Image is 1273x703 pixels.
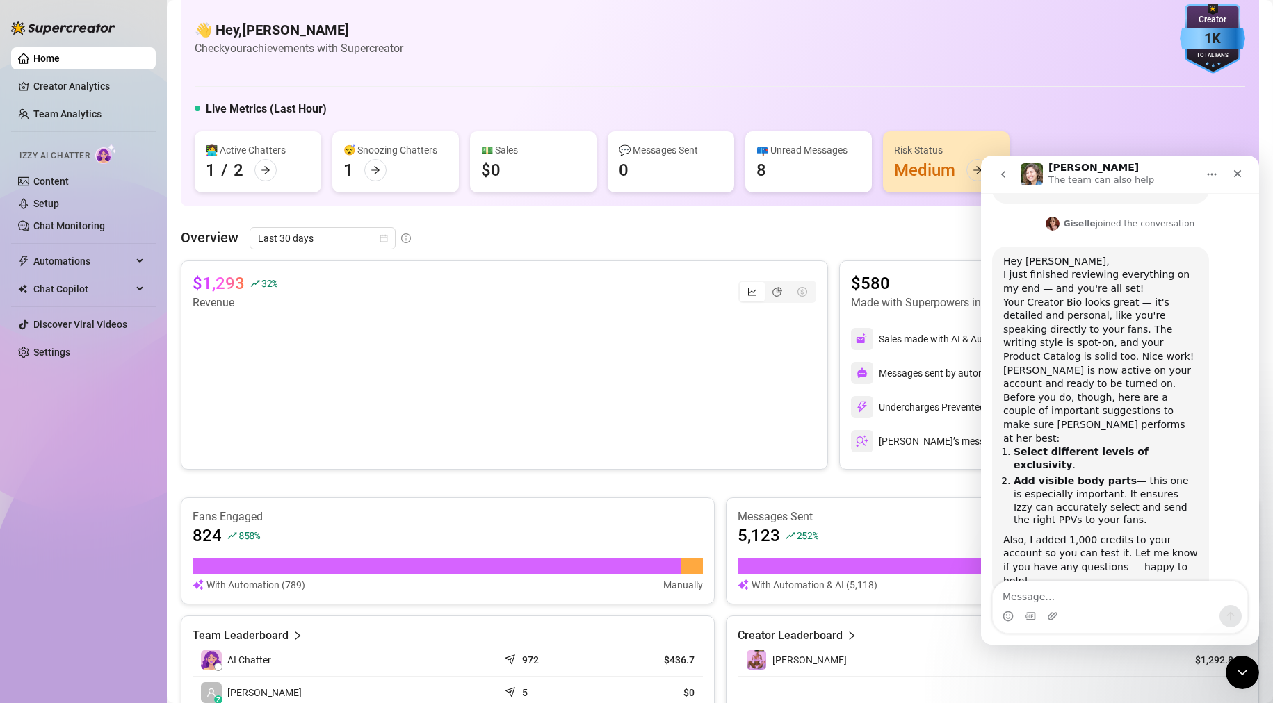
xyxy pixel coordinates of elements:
span: send [505,651,519,665]
iframe: Intercom live chat [981,156,1259,645]
a: Settings [33,347,70,358]
span: Izzy AI Chatter [19,149,90,163]
span: 32 % [261,276,277,290]
img: logo-BBDzfeDw.svg [11,21,115,35]
article: 5,123 [738,524,780,547]
span: line-chart [747,287,757,297]
article: With Automation (789) [206,577,305,593]
article: Overview [181,227,238,248]
span: Chat Copilot [33,278,132,300]
div: 👩‍💻 Active Chatters [206,142,310,158]
div: 2 [234,159,243,181]
div: Sales made with AI & Automations [879,331,1039,347]
span: Automations [33,250,132,272]
span: user [206,688,216,697]
div: 8 [756,159,766,181]
div: 💬 Messages Sent [619,142,723,158]
iframe: Intercom live chat [1226,656,1259,689]
article: Manually [663,577,703,593]
h4: 👋 Hey, [PERSON_NAME] [195,20,403,40]
a: Creator Analytics [33,75,145,97]
img: AI Chatter [95,144,117,164]
article: Check your achievements with Supercreator [195,40,403,57]
span: pie-chart [772,287,782,297]
div: 1 [206,159,216,181]
img: svg%3e [856,435,868,447]
article: $1,292.84 [1176,653,1239,667]
img: svg%3e [857,367,868,379]
a: Chat Monitoring [33,220,105,231]
div: [PERSON_NAME]’s messages and PPVs tracked [851,430,1085,452]
span: dollar-circle [797,287,807,297]
span: 252 % [797,529,818,542]
span: AI Chatter [227,652,271,668]
a: Team Analytics [33,108,102,119]
article: $1,293 [193,272,245,295]
a: Setup [33,198,59,209]
a: Home [33,53,60,64]
img: izzy-ai-chatter-avatar-DDCN_rTZ.svg [201,650,222,670]
div: Messages sent by automations & AI [851,362,1033,384]
span: info-circle [401,233,411,243]
span: rise [786,531,795,540]
span: right [847,627,857,644]
div: Creator [1180,13,1245,26]
span: arrow-right [261,165,270,175]
article: With Automation & AI (5,118) [752,577,877,593]
img: blue-badge-DgoSNQY1.svg [1180,4,1245,74]
article: 824 [193,524,222,547]
span: rise [250,279,260,288]
span: right [293,627,302,644]
div: 💵 Sales [481,142,585,158]
span: [PERSON_NAME] [772,654,847,665]
div: 😴 Snoozing Chatters [343,142,448,158]
div: 1 [343,159,353,181]
article: Fans Engaged [193,509,703,524]
span: arrow-right [973,165,982,175]
div: Undercharges Prevented by PriceGuard [851,396,1048,418]
a: Discover Viral Videos [33,319,127,330]
img: Chat Copilot [18,284,27,294]
article: Made with Superpowers in last 30 days [851,295,1041,311]
span: send [505,684,519,697]
a: Content [33,176,69,187]
img: svg%3e [856,333,868,345]
span: calendar [380,234,388,242]
div: 📪 Unread Messages [756,142,861,158]
article: Revenue [193,295,277,311]
article: $0 [609,686,695,700]
span: [PERSON_NAME] [227,685,302,700]
article: 5 [522,686,528,700]
article: Messages Sent [738,509,1248,524]
article: $436.7 [609,653,695,667]
span: thunderbolt [18,256,29,267]
div: 0 [619,159,629,181]
div: $0 [481,159,501,181]
article: Team Leaderboard [193,627,289,644]
span: arrow-right [371,165,380,175]
img: svg%3e [193,577,204,593]
div: Total Fans [1180,51,1245,60]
